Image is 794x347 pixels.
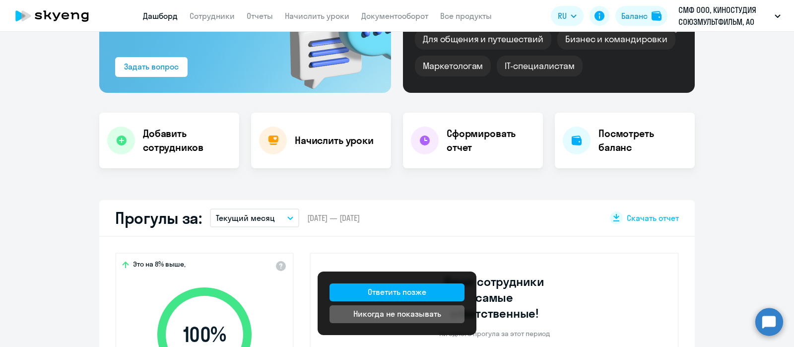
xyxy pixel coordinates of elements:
button: Балансbalance [615,6,667,26]
div: Никогда не показывать [353,308,441,320]
button: RU [551,6,584,26]
a: Отчеты [247,11,273,21]
div: Маркетологам [415,56,491,76]
span: [DATE] — [DATE] [307,212,360,223]
span: 100 % [147,323,262,347]
span: Это на 8% выше, [133,260,186,272]
span: RU [558,10,567,22]
h3: Ваши сотрудники самые ответственные! [431,274,558,321]
a: Документооборот [361,11,428,21]
h4: Добавить сотрудников [143,127,231,154]
p: Текущий месяц [216,212,275,224]
button: Текущий месяц [210,208,299,227]
a: Дашборд [143,11,178,21]
button: СМФ ООО, КИНОСТУДИЯ СОЮЗМУЛЬТФИЛЬМ, АО [673,4,786,28]
button: Никогда не показывать [330,305,464,323]
a: Все продукты [440,11,492,21]
div: IT-специалистам [497,56,582,76]
span: Скачать отчет [627,212,679,223]
p: Ни одного прогула за этот период [439,329,550,338]
h4: Начислить уроки [295,134,374,147]
h2: Прогулы за: [115,208,202,228]
img: balance [652,11,662,21]
div: Баланс [621,10,648,22]
div: Бизнес и командировки [557,29,675,50]
h4: Посмотреть баланс [598,127,687,154]
div: Для общения и путешествий [415,29,551,50]
div: Задать вопрос [124,61,179,72]
p: СМФ ООО, КИНОСТУДИЯ СОЮЗМУЛЬТФИЛЬМ, АО [678,4,771,28]
button: Ответить позже [330,283,464,301]
div: Ответить позже [368,286,426,298]
h4: Сформировать отчет [447,127,535,154]
button: Задать вопрос [115,57,188,77]
a: Начислить уроки [285,11,349,21]
a: Сотрудники [190,11,235,21]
